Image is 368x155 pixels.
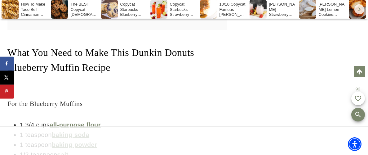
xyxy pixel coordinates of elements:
[50,121,101,128] a: all-purpose flour
[354,66,365,77] a: Scroll to top
[348,137,361,151] div: Accessibility Menu
[255,31,354,47] iframe: Advertisement
[20,120,227,130] li: 1 3/4 cups
[7,100,82,107] span: For the Blueberry Muffins
[7,47,194,73] span: What You Need to Make This Dunkin Donuts Blueberry Muffin Recipe
[34,127,335,155] iframe: Advertisement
